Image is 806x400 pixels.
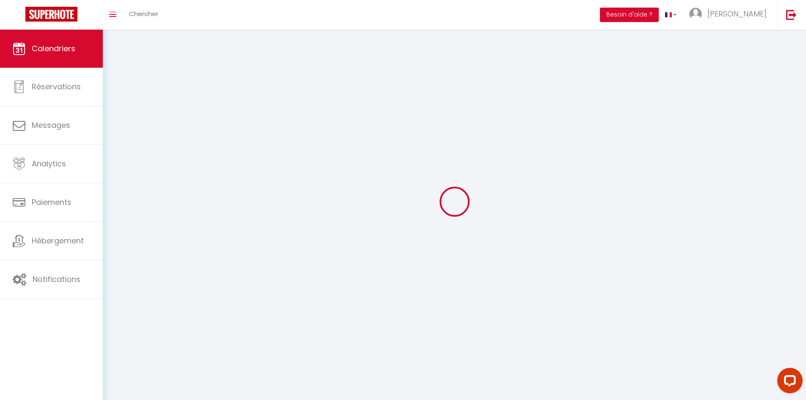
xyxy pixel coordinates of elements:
[786,9,797,20] img: logout
[32,158,66,169] span: Analytics
[689,8,702,20] img: ...
[32,120,70,130] span: Messages
[32,81,81,92] span: Réservations
[32,43,75,54] span: Calendriers
[129,9,158,18] span: Chercher
[707,8,767,19] span: [PERSON_NAME]
[600,8,659,22] button: Besoin d'aide ?
[32,197,72,207] span: Paiements
[32,235,84,246] span: Hébergement
[25,7,77,22] img: Super Booking
[33,274,80,284] span: Notifications
[770,364,806,400] iframe: LiveChat chat widget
